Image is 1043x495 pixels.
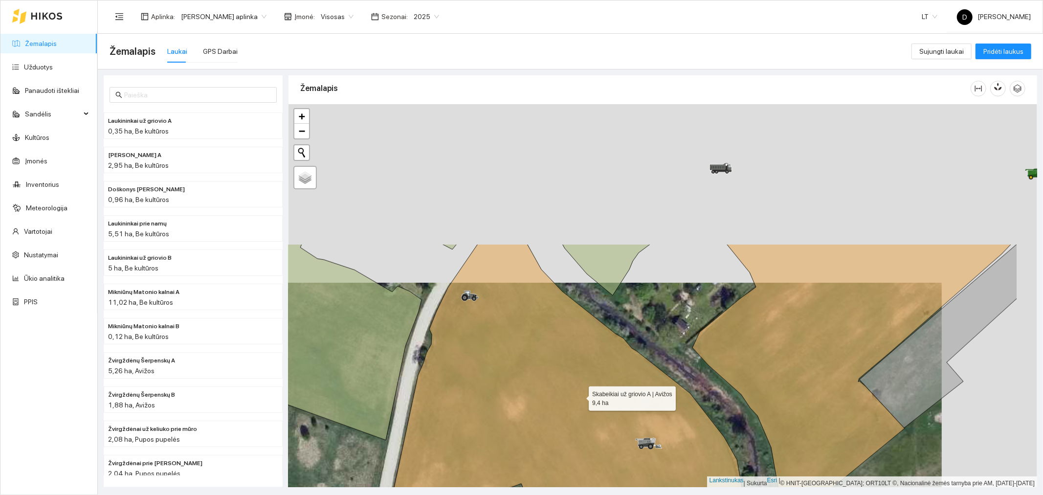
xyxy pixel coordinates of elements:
font: | [779,477,780,484]
span: Mikniūnų Matonio kalnai A [108,288,179,297]
font: Žvirgždėnai prie [PERSON_NAME] [108,460,202,467]
a: Panaudoti ištekliai [25,87,79,94]
a: Žemalapis [25,40,57,47]
font: + [299,110,305,122]
span: Laukininkai už griovio A [108,116,172,126]
button: stulpelio plotis [971,81,986,96]
span: paieška [115,91,122,98]
font: Žemalapis [110,45,155,57]
span: parduotuvė [284,13,292,21]
a: Inventorius [26,180,59,188]
span: Laukininkai prie namų [108,219,167,228]
a: PPIS [24,298,38,306]
font: Visosas [321,13,345,21]
span: Doškonys Sabonienė B. [108,185,185,194]
font: : [313,13,315,21]
font: Aplinka [151,13,174,21]
a: Sluoksniai [294,167,316,188]
input: Paieška [124,90,271,100]
font: LT [922,13,929,21]
span: Žvirgždėnų Šerpenskų A [108,356,175,365]
span: stulpelio plotis [971,85,986,92]
a: Vartotojai [24,227,52,235]
a: Sujungti laukai [911,47,972,55]
font: − [299,125,305,137]
span: išdėstymas [141,13,149,21]
font: Sezonai [381,13,406,21]
span: Doškonys Sabonienė A [108,151,161,160]
span: Žvirgždėnai už keliuko prie mūro [108,425,197,434]
font: | Sukurta [744,480,767,487]
span: Žvirgždėnai prie mūro Močiutės [108,459,202,468]
span: Žemalapis [110,44,155,59]
font: Mikniūnų Matonio kalnai A [108,289,179,295]
font: Žvirgždėnų Šerpenskų B [108,391,175,398]
a: Esri [767,477,777,484]
font: Sujungti laukai [919,47,964,55]
font: Sandėlis [25,110,51,118]
span: kalendorius [371,13,379,21]
font: Laukininkai prie namų [108,220,167,227]
font: Doškonys [PERSON_NAME] [108,186,185,193]
button: meniu sulankstymas [110,7,129,26]
font: Laukai [167,47,187,55]
button: Pradėti naują paiešką [294,145,309,160]
font: 0,12 ha, Be kultūros [108,333,169,340]
a: Ūkio analitika [24,274,65,282]
span: Donato Klimkevičiaus aplinka [181,9,266,24]
font: 11,02 ha, Be kultūros [108,298,173,306]
font: [PERSON_NAME] A [108,152,161,158]
button: Pridėti laukus [976,44,1031,59]
font: 1,88 ha, Avižos [108,401,155,409]
button: Sujungti laukai [911,44,972,59]
span: 2025 [414,9,439,24]
span: meniu sulankstymas [115,12,124,21]
font: GPS Darbai [203,47,238,55]
a: Priartinti [294,109,309,124]
a: Užduotys [24,63,53,71]
font: Pridėti laukus [983,47,1023,55]
font: 2,04 ha, Pupos pupelės [108,470,180,477]
font: © HNIT-[GEOGRAPHIC_DATA]; ORT10LT ©, Nacionalinė žemės tarnyba prie AM, [DATE]-[DATE] [780,480,1035,487]
font: Žvirgždėnų Šerpenskų A [108,357,175,364]
font: 5 ha, Be kultūros [108,264,158,272]
font: 2,95 ha, Be kultūros [108,161,169,169]
a: Lankstinukas [710,477,744,484]
span: Laukininkai už griovio B [108,253,172,263]
span: Visosas [321,9,354,24]
font: 0,35 ha, Be kultūros [108,127,169,135]
font: 0,96 ha, Be kultūros [108,196,169,203]
span: LT [922,9,937,24]
span: Žvirgždėnų Šerpenskų B [108,390,175,400]
a: Atitolinti [294,124,309,138]
a: Kultūros [25,134,49,141]
font: Žvirgždėnai už keliuko prie mūro [108,426,197,432]
font: 5,51 ha, Be kultūros [108,230,169,238]
font: D [962,13,967,21]
font: [PERSON_NAME] [977,13,1031,21]
font: 2,08 ha, Pupos pupelės [108,435,180,443]
span: Mikniūnų Matonio kalnai B [108,322,179,331]
font: Laukininkai už griovio A [108,117,172,124]
font: Įmonė [294,13,313,21]
font: : [406,13,408,21]
font: Žemalapis [300,84,338,93]
font: Laukininkai už griovio B [108,254,172,261]
a: Nustatymai [24,251,58,259]
a: Meteorologija [26,204,67,212]
font: Mikniūnų Matonio kalnai B [108,323,179,330]
a: Pridėti laukus [976,47,1031,55]
a: Įmonės [25,157,47,165]
font: : [174,13,175,21]
font: 5,26 ha, Avižos [108,367,155,375]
